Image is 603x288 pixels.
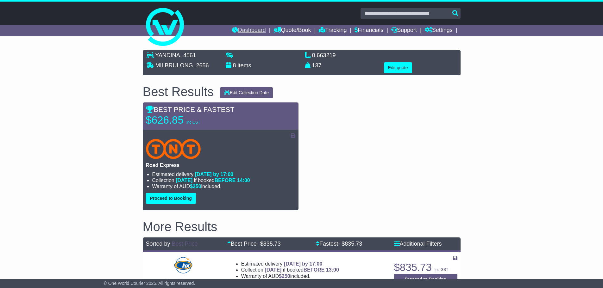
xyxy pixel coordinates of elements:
[394,241,442,247] a: Additional Filters
[146,114,225,126] p: $626.85
[391,25,417,36] a: Support
[176,178,250,183] span: if booked
[265,267,281,273] span: [DATE]
[146,139,201,159] img: TNT Domestic: Road Express
[180,52,196,58] span: , 4561
[143,220,461,234] h2: More Results
[173,256,194,275] img: Hunter Express: Road Express
[257,241,281,247] span: - $
[326,267,339,273] span: 13:00
[146,193,196,204] button: Proceed to Booking
[195,172,234,177] span: [DATE] by 17:00
[384,62,412,73] button: Edit quote
[155,62,193,69] span: MILBRULONG
[282,273,290,279] span: 250
[273,25,311,36] a: Quote/Book
[241,261,339,267] li: Estimated delivery
[146,162,295,168] p: Road Express
[263,241,281,247] span: 835.73
[176,178,192,183] span: [DATE]
[355,25,383,36] a: Financials
[394,274,457,285] button: Proceed to Booking
[190,184,201,189] span: $
[215,178,236,183] span: BEFORE
[345,241,362,247] span: 835.73
[193,62,209,69] span: , 2656
[237,178,250,183] span: 14:00
[265,267,339,273] span: if booked
[186,120,200,125] span: inc GST
[220,87,273,98] button: Edit Collection Date
[152,183,295,189] li: Warranty of AUD included.
[146,241,170,247] span: Sorted by
[319,25,347,36] a: Tracking
[425,25,453,36] a: Settings
[394,261,457,274] p: $835.73
[172,241,198,247] a: Best Price
[233,62,236,69] span: 8
[304,267,325,273] span: BEFORE
[284,261,323,267] span: [DATE] by 17:00
[104,281,195,286] span: © One World Courier 2025. All rights reserved.
[241,267,339,273] li: Collection
[152,177,295,183] li: Collection
[312,52,336,58] span: 0.663219
[279,273,290,279] span: $
[166,278,200,284] span: Road Express
[316,241,362,247] a: Fastest- $835.73
[435,267,448,272] span: inc GST
[232,25,266,36] a: Dashboard
[140,85,217,99] div: Best Results
[227,241,281,247] a: Best Price- $835.73
[155,52,180,58] span: YANDINA
[338,241,362,247] span: - $
[146,106,235,113] span: BEST PRICE & FASTEST
[241,273,339,279] li: Warranty of AUD included.
[238,62,251,69] span: items
[152,171,295,177] li: Estimated delivery
[312,62,322,69] span: 137
[193,184,201,189] span: 250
